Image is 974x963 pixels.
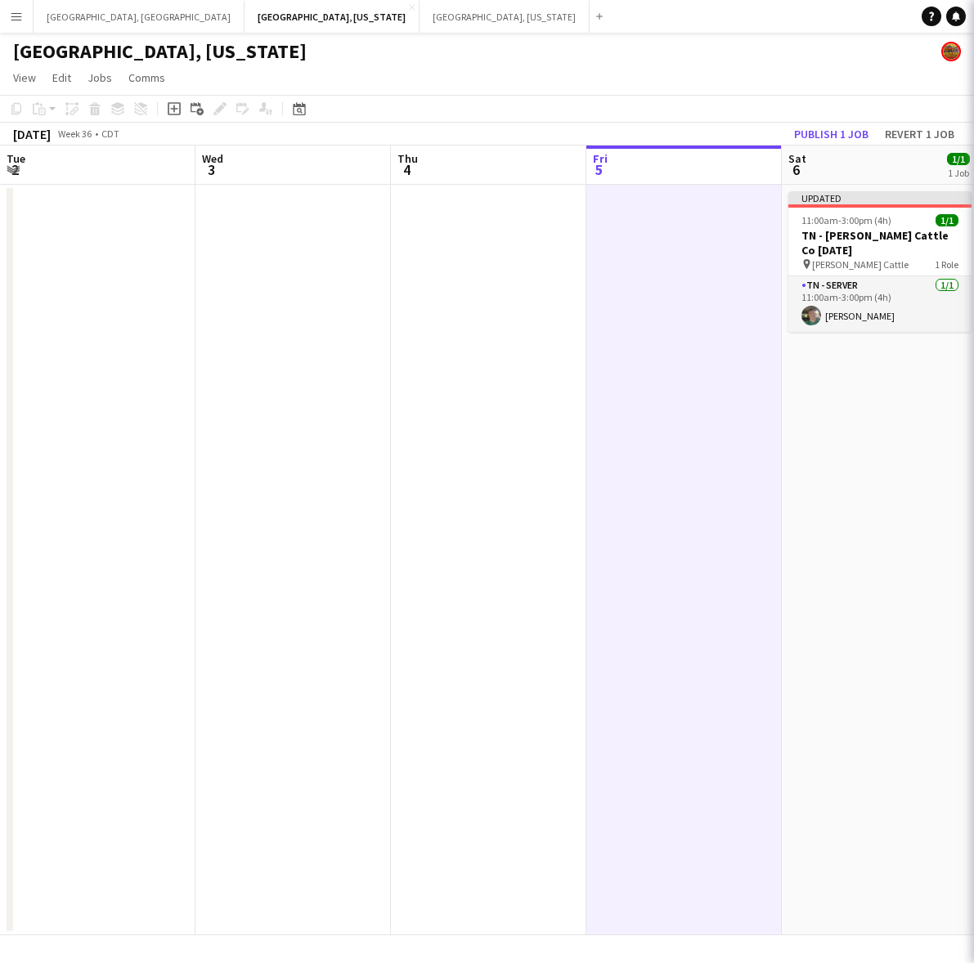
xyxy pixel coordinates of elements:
[935,258,958,271] span: 1 Role
[7,67,43,88] a: View
[788,123,875,145] button: Publish 1 job
[13,126,51,142] div: [DATE]
[81,67,119,88] a: Jobs
[947,153,970,165] span: 1/1
[122,67,172,88] a: Comms
[128,70,165,85] span: Comms
[101,128,119,140] div: CDT
[13,70,36,85] span: View
[7,151,25,166] span: Tue
[4,160,25,179] span: 2
[936,214,958,226] span: 1/1
[46,67,78,88] a: Edit
[88,70,112,85] span: Jobs
[590,160,608,179] span: 5
[878,123,961,145] button: Revert 1 job
[54,128,95,140] span: Week 36
[202,151,223,166] span: Wed
[812,258,909,271] span: [PERSON_NAME] Cattle
[395,160,418,179] span: 4
[788,191,972,332] app-job-card: Updated11:00am-3:00pm (4h)1/1TN - [PERSON_NAME] Cattle Co [DATE] [PERSON_NAME] Cattle1 RoleTN - S...
[801,214,891,226] span: 11:00am-3:00pm (4h)
[788,191,972,204] div: Updated
[788,151,806,166] span: Sat
[52,70,71,85] span: Edit
[788,276,972,332] app-card-role: TN - Server1/111:00am-3:00pm (4h)[PERSON_NAME]
[593,151,608,166] span: Fri
[420,1,590,33] button: [GEOGRAPHIC_DATA], [US_STATE]
[245,1,420,33] button: [GEOGRAPHIC_DATA], [US_STATE]
[941,42,961,61] app-user-avatar: Rollin Hero
[397,151,418,166] span: Thu
[200,160,223,179] span: 3
[13,39,307,64] h1: [GEOGRAPHIC_DATA], [US_STATE]
[948,167,969,179] div: 1 Job
[34,1,245,33] button: [GEOGRAPHIC_DATA], [GEOGRAPHIC_DATA]
[788,228,972,258] h3: TN - [PERSON_NAME] Cattle Co [DATE]
[786,160,806,179] span: 6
